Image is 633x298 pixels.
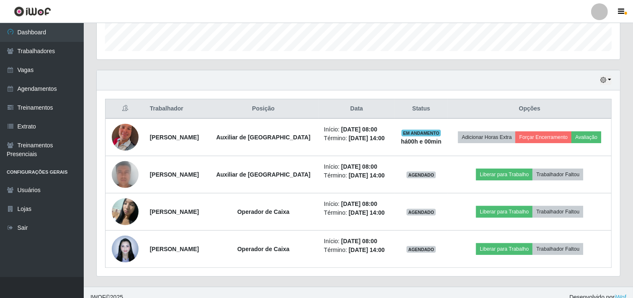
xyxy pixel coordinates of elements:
span: AGENDADO [407,172,436,178]
strong: [PERSON_NAME] [150,134,199,141]
img: 1728504183433.jpeg [112,113,139,161]
li: Término: [324,208,389,217]
time: [DATE] 14:00 [349,135,385,141]
time: [DATE] 08:00 [341,200,377,207]
img: 1742846870859.jpeg [112,231,139,267]
th: Opções [448,99,611,119]
strong: há 00 h e 00 min [401,138,442,145]
li: Início: [324,125,389,134]
button: Adicionar Horas Extra [458,131,515,143]
span: EM ANDAMENTO [401,130,441,136]
button: Trabalhador Faltou [533,243,583,255]
time: [DATE] 08:00 [341,238,377,244]
strong: [PERSON_NAME] [150,246,199,252]
button: Liberar para Trabalho [476,206,533,218]
img: 1738432426405.jpeg [112,194,139,229]
li: Término: [324,246,389,254]
span: AGENDADO [407,246,436,253]
th: Trabalhador [145,99,208,119]
th: Posição [208,99,319,119]
button: Trabalhador Faltou [533,169,583,180]
li: Término: [324,134,389,143]
time: [DATE] 14:00 [349,172,385,179]
button: Trabalhador Faltou [533,206,583,218]
th: Status [394,99,448,119]
th: Data [319,99,394,119]
button: Avaliação [571,131,601,143]
li: Início: [324,237,389,246]
strong: Operador de Caixa [237,246,290,252]
button: Liberar para Trabalho [476,169,533,180]
strong: Operador de Caixa [237,208,290,215]
li: Término: [324,171,389,180]
strong: Auxiliar de [GEOGRAPHIC_DATA] [216,171,311,178]
strong: [PERSON_NAME] [150,208,199,215]
time: [DATE] 08:00 [341,163,377,170]
button: Forçar Encerramento [515,131,571,143]
time: [DATE] 14:00 [349,247,385,253]
time: [DATE] 14:00 [349,209,385,216]
strong: [PERSON_NAME] [150,171,199,178]
img: CoreUI Logo [14,6,51,17]
li: Início: [324,162,389,171]
button: Liberar para Trabalho [476,243,533,255]
strong: Auxiliar de [GEOGRAPHIC_DATA] [216,134,311,141]
span: AGENDADO [407,209,436,216]
time: [DATE] 08:00 [341,126,377,133]
li: Início: [324,200,389,208]
img: 1748706192585.jpeg [112,147,139,202]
